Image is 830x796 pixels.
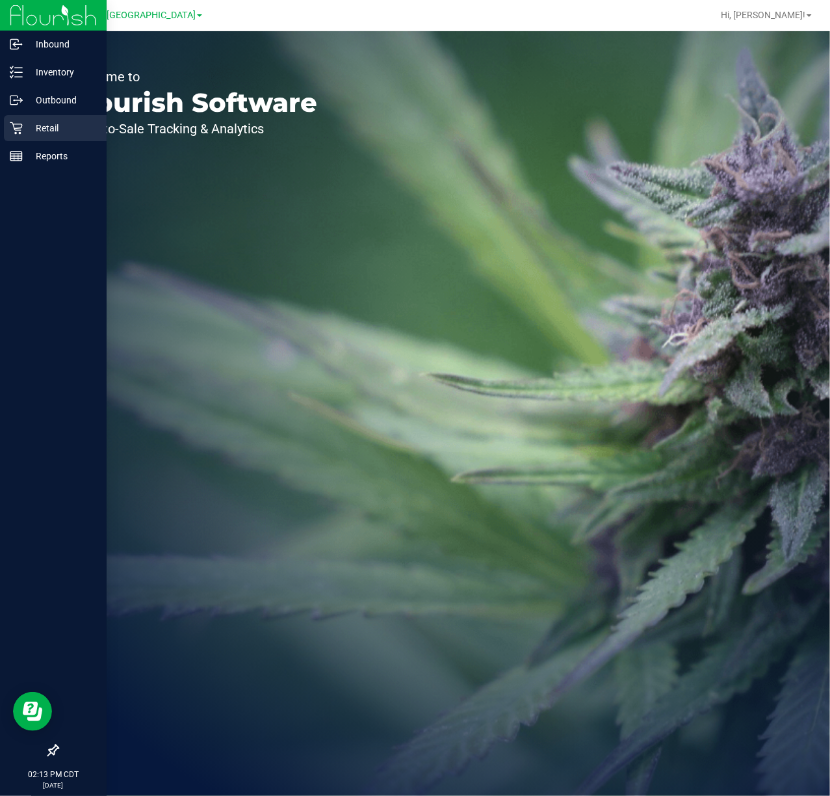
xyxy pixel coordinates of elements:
inline-svg: Retail [10,122,23,135]
span: Hi, [PERSON_NAME]! [721,10,805,20]
inline-svg: Inventory [10,66,23,79]
p: Flourish Software [70,90,317,116]
iframe: Resource center [13,692,52,731]
inline-svg: Inbound [10,38,23,51]
p: Retail [23,120,101,136]
p: 02:13 PM CDT [6,769,101,780]
p: Inbound [23,36,101,52]
p: [DATE] [6,780,101,790]
p: Welcome to [70,70,317,83]
inline-svg: Outbound [10,94,23,107]
span: TX Austin [GEOGRAPHIC_DATA] [63,10,196,21]
p: Outbound [23,92,101,108]
p: Reports [23,148,101,164]
p: Inventory [23,64,101,80]
inline-svg: Reports [10,150,23,163]
p: Seed-to-Sale Tracking & Analytics [70,122,317,135]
